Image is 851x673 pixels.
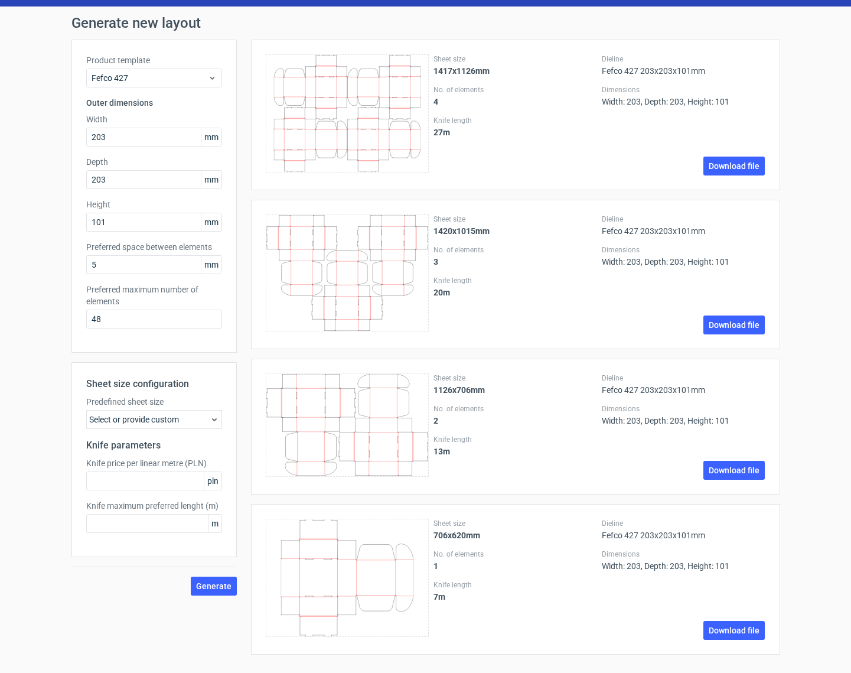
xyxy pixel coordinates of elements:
label: Sheet size [433,519,597,528]
div: Fefco 427 203x203x101mm [602,214,765,236]
label: Knife length [433,116,597,125]
label: Dieline [602,373,765,383]
strong: 4 [433,97,438,106]
span: mm [201,213,221,231]
label: No. of elements [433,245,597,255]
span: mm [201,128,221,146]
label: Height [86,199,222,210]
label: Dieline [602,519,765,528]
h2: Sheet size configuration [86,377,222,391]
a: Download file [703,157,765,175]
button: Generate [191,577,237,596]
h1: Generate new layout [71,16,780,30]
strong: 1417x1126mm [433,66,490,76]
label: No. of elements [433,85,597,95]
div: Width: 203, Depth: 203, Height: 101 [602,550,765,571]
div: Width: 203, Depth: 203, Height: 101 [602,85,765,106]
h3: Outer dimensions [86,97,222,109]
strong: 1126x706mm [433,385,485,395]
label: Dimensions [602,245,765,255]
div: Fefco 427 203x203x101mm [602,519,765,540]
span: mm [201,256,221,274]
label: Depth [86,156,222,168]
label: Knife price per linear metre (PLN) [86,457,222,469]
label: Knife length [433,435,597,444]
a: Download file [703,461,765,480]
strong: 20 m [433,288,450,297]
strong: 1420x1015mm [433,226,490,236]
label: Dimensions [602,404,765,414]
div: Width: 203, Depth: 203, Height: 101 [602,245,765,266]
span: m [208,515,221,532]
strong: 27 m [433,128,450,137]
a: Download file [703,621,765,640]
label: Preferred space between elements [86,241,222,253]
div: Fefco 427 203x203x101mm [602,373,765,395]
label: Knife length [433,580,597,590]
div: Select or provide custom [86,410,222,429]
label: Product template [86,54,222,66]
label: Predefined sheet size [86,396,222,408]
span: mm [201,171,221,188]
label: No. of elements [433,404,597,414]
label: Dieline [602,54,765,64]
strong: 13 m [433,447,450,456]
strong: 2 [433,416,438,425]
strong: 706x620mm [433,531,480,540]
label: Dieline [602,214,765,224]
label: Dimensions [602,550,765,559]
label: Knife maximum preferred lenght (m) [86,500,222,512]
label: No. of elements [433,550,597,559]
div: Width: 203, Depth: 203, Height: 101 [602,404,765,425]
label: Width [86,113,222,125]
div: Fefco 427 203x203x101mm [602,54,765,76]
label: Knife length [433,276,597,285]
label: Sheet size [433,54,597,64]
strong: 7 m [433,592,445,602]
label: Dimensions [602,85,765,95]
span: pln [204,472,221,490]
label: Sheet size [433,214,597,224]
span: Fefco 427 [92,72,208,84]
span: Generate [196,582,232,590]
label: Sheet size [433,373,597,383]
strong: 1 [433,561,438,571]
h2: Knife parameters [86,438,222,453]
a: Download file [703,316,765,334]
label: Preferred maximum number of elements [86,284,222,307]
strong: 3 [433,257,438,266]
